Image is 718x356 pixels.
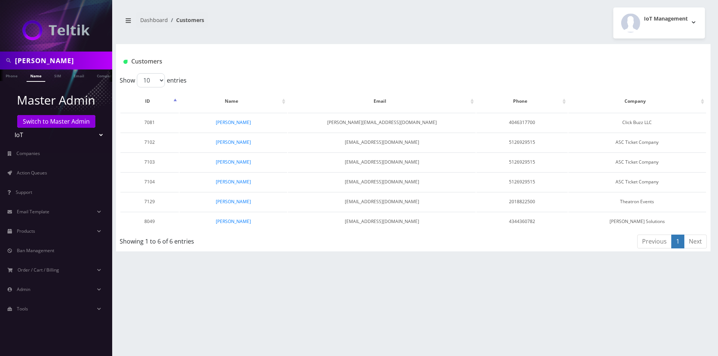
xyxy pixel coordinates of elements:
td: Click Buzz LLC [568,113,706,132]
div: Showing 1 to 6 of 6 entries [120,234,359,246]
span: Companies [16,150,40,157]
a: Previous [637,235,672,248]
a: [PERSON_NAME] [216,179,251,185]
a: 1 [671,235,684,248]
a: [PERSON_NAME] [216,119,251,126]
a: Phone [2,69,21,81]
span: Tools [17,306,28,312]
a: [PERSON_NAME] [216,198,251,205]
td: [EMAIL_ADDRESS][DOMAIN_NAME] [288,212,475,231]
h1: Customers [123,58,605,65]
span: Email Template [17,208,49,215]
td: [EMAIL_ADDRESS][DOMAIN_NAME] [288,172,475,191]
td: Theatron Events [568,192,706,211]
td: ASC Ticket Company [568,133,706,152]
select: Showentries [137,73,165,87]
a: Switch to Master Admin [17,115,95,128]
a: Dashboard [140,16,168,24]
nav: breadcrumb [122,12,408,34]
td: 7081 [120,113,179,132]
a: Next [684,235,707,248]
td: 2018822500 [476,192,568,211]
span: Ban Management [17,247,54,254]
li: Customers [168,16,204,24]
td: 8049 [120,212,179,231]
span: Action Queues [17,170,47,176]
a: Email [70,69,88,81]
td: 7103 [120,152,179,171]
a: Name [27,69,45,82]
th: ID: activate to sort column descending [120,90,179,112]
span: Support [16,189,32,195]
td: 5126929515 [476,172,568,191]
input: Search in Company [15,53,110,68]
td: 7129 [120,192,179,211]
a: [PERSON_NAME] [216,218,251,225]
a: SIM [50,69,65,81]
td: 5126929515 [476,133,568,152]
span: Order / Cart / Billing [18,267,59,273]
td: 4046317700 [476,113,568,132]
td: 7104 [120,172,179,191]
a: [PERSON_NAME] [216,139,251,145]
span: Products [17,228,35,234]
td: [EMAIL_ADDRESS][DOMAIN_NAME] [288,192,475,211]
h2: IoT Management [644,16,688,22]
td: 4344360782 [476,212,568,231]
span: Admin [17,286,30,292]
td: [PERSON_NAME] Solutions [568,212,706,231]
th: Phone: activate to sort column ascending [476,90,568,112]
td: 7102 [120,133,179,152]
th: Company: activate to sort column ascending [568,90,706,112]
td: [EMAIL_ADDRESS][DOMAIN_NAME] [288,152,475,171]
img: IoT [22,20,90,40]
th: Name: activate to sort column ascending [179,90,288,112]
a: [PERSON_NAME] [216,159,251,165]
td: [PERSON_NAME][EMAIL_ADDRESS][DOMAIN_NAME] [288,113,475,132]
td: ASC Ticket Company [568,152,706,171]
a: Company [93,69,118,81]
td: 5126929515 [476,152,568,171]
td: ASC Ticket Company [568,172,706,191]
label: Show entries [120,73,187,87]
th: Email: activate to sort column ascending [288,90,475,112]
button: IoT Management [613,7,705,38]
td: [EMAIL_ADDRESS][DOMAIN_NAME] [288,133,475,152]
